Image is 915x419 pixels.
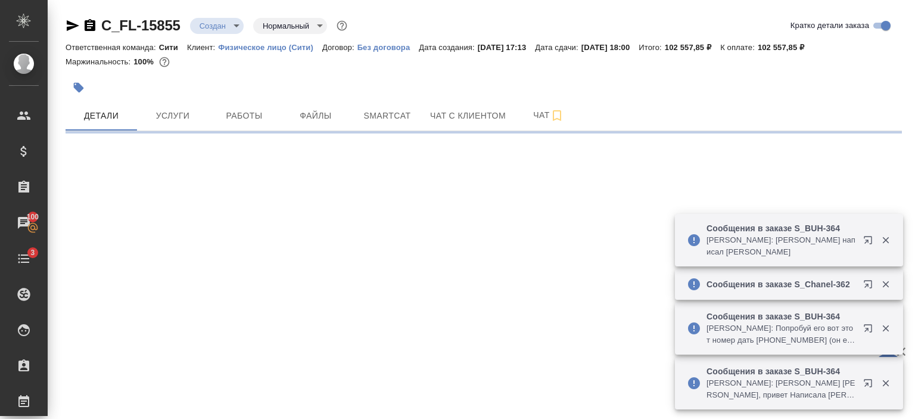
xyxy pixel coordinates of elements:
div: Создан [190,18,244,34]
button: Доп статусы указывают на важность/срочность заказа [334,18,350,33]
p: К оплате: [720,43,758,52]
button: Закрыть [873,279,898,290]
a: Физическое лицо (Сити) [218,42,322,52]
p: Сити [159,43,187,52]
p: Итого: [639,43,664,52]
a: Без договора [357,42,419,52]
svg: Подписаться [550,108,564,123]
p: [PERSON_NAME]: [PERSON_NAME] [PERSON_NAME], привет Написала [PERSON_NAME], но он пока не отвечает. [707,377,855,401]
button: Создан [196,21,229,31]
button: Закрыть [873,323,898,334]
span: Работы [216,108,273,123]
p: Сообщения в заказе S_BUH-364 [707,311,855,322]
p: [DATE] 18:00 [581,43,639,52]
p: Договор: [322,43,357,52]
button: Открыть в новой вкладке [856,316,885,345]
span: Smartcat [359,108,416,123]
span: 100 [20,211,46,223]
p: Физическое лицо (Сити) [218,43,322,52]
p: [PERSON_NAME]: Попробуй его вот этот номер дать [PHONE_NUMBER] (он есть в ватсапе) [707,322,855,346]
span: Кратко детали заказа [790,20,869,32]
span: Чат [520,108,577,123]
span: Детали [73,108,130,123]
p: Дата сдачи: [535,43,581,52]
p: Дата создания: [419,43,477,52]
button: Скопировать ссылку [83,18,97,33]
button: Добавить тэг [66,75,92,101]
p: Маржинальность: [66,57,133,66]
p: Ответственная команда: [66,43,159,52]
span: Услуги [144,108,201,123]
div: Создан [253,18,327,34]
p: Сообщения в заказе S_Chanel-362 [707,278,855,290]
p: Без договора [357,43,419,52]
p: 100% [133,57,157,66]
p: Сообщения в заказе S_BUH-364 [707,365,855,377]
p: Клиент: [187,43,218,52]
p: Сообщения в заказе S_BUH-364 [707,222,855,234]
span: Чат с клиентом [430,108,506,123]
a: 3 [3,244,45,274]
button: Нормальный [259,21,313,31]
span: Файлы [287,108,344,123]
p: [PERSON_NAME]: [PERSON_NAME] написал [PERSON_NAME] [707,234,855,258]
button: 0.00 RUB; [157,54,172,70]
button: Открыть в новой вкладке [856,228,885,257]
a: C_FL-15855 [101,17,180,33]
button: Скопировать ссылку для ЯМессенджера [66,18,80,33]
p: 102 557,85 ₽ [665,43,720,52]
button: Закрыть [873,235,898,246]
button: Открыть в новой вкладке [856,272,885,301]
p: 102 557,85 ₽ [758,43,813,52]
button: Открыть в новой вкладке [856,371,885,400]
a: 100 [3,208,45,238]
span: 3 [23,247,42,259]
button: Закрыть [873,378,898,389]
p: [DATE] 17:13 [478,43,536,52]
